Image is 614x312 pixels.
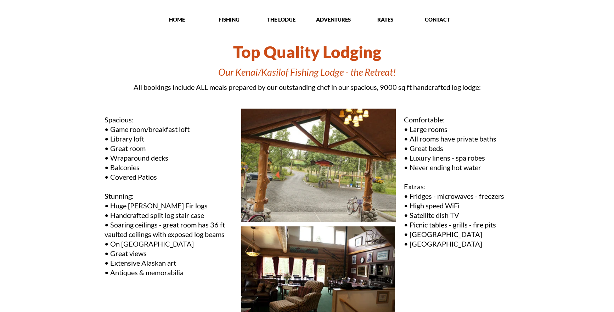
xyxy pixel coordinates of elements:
p: • Large rooms [404,125,511,134]
p: • Balconies [105,163,234,172]
p: • All rooms have private baths [404,134,511,144]
p: • Luxury linens - spa robes [404,153,511,163]
p: • Antiques & memorabilia [105,268,234,277]
p: • High speed WiFi [404,201,511,210]
h1: Top Quality Lodging [95,39,520,65]
p: • Picnic tables - grills - fire pits [404,220,511,230]
p: • Extensive Alaskan art [105,258,234,268]
p: • Huge [PERSON_NAME] Fir logs [105,201,234,210]
p: • On [GEOGRAPHIC_DATA] [105,239,234,249]
p: • [GEOGRAPHIC_DATA] [404,230,511,239]
p: Spacious: [105,115,234,125]
p: • Wraparound decks [105,153,234,163]
p: • [GEOGRAPHIC_DATA] [404,239,511,249]
p: • Library loft [105,134,234,144]
p: Stunning: [105,191,234,201]
img: Entry to our Alaskan fishing lodge [241,108,396,223]
p: ADVENTURES [308,16,359,23]
h1: Our Kenai/Kasilof Fishing Lodge - the Retreat! [95,65,520,80]
p: All bookings include ALL meals prepared by our outstanding chef in our spacious, 9000 sq ft handc... [95,82,520,92]
p: • Fridges - microwaves - freezers [404,191,511,201]
p: • Handcrafted split log stair case [105,210,234,220]
p: CONTACT [412,16,463,23]
p: • Great room [105,144,234,153]
p: HOME [152,16,203,23]
p: • Great views [105,249,234,258]
p: Comfortable: [404,115,511,125]
p: THE LODGE [256,16,307,23]
p: RATES [360,16,411,23]
p: FISHING [204,16,255,23]
p: • Satellite dish TV [404,210,511,220]
p: • Game room/breakfast loft [105,125,234,134]
p: • Covered Patios [105,172,234,182]
p: • Great beds [404,144,511,153]
p: Extras: [404,182,511,191]
p: • Never ending hot water [404,163,511,172]
p: • Soaring ceilings - great room has 36 ft vaulted ceilings with exposed log beams [105,220,234,239]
